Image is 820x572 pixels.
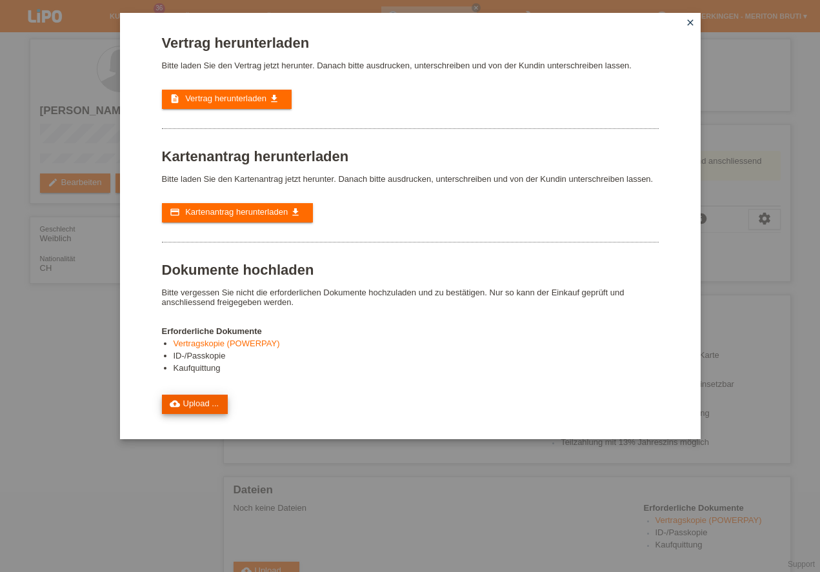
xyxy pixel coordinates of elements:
a: credit_card Kartenantrag herunterladen get_app [162,203,313,222]
i: get_app [269,94,279,104]
a: Vertragskopie (POWERPAY) [174,339,280,348]
i: cloud_upload [170,399,180,409]
li: ID-/Passkopie [174,351,659,363]
span: Kartenantrag herunterladen [185,207,288,217]
h1: Vertrag herunterladen [162,35,659,51]
a: description Vertrag herunterladen get_app [162,90,292,109]
p: Bitte laden Sie den Vertrag jetzt herunter. Danach bitte ausdrucken, unterschreiben und von der K... [162,61,659,70]
span: Vertrag herunterladen [185,94,266,103]
p: Bitte laden Sie den Kartenantrag jetzt herunter. Danach bitte ausdrucken, unterschreiben und von ... [162,174,659,184]
li: Kaufquittung [174,363,659,375]
h4: Erforderliche Dokumente [162,326,659,336]
i: close [685,17,695,28]
p: Bitte vergessen Sie nicht die erforderlichen Dokumente hochzuladen und zu bestätigen. Nur so kann... [162,288,659,307]
i: get_app [290,207,301,217]
a: close [682,16,699,31]
i: description [170,94,180,104]
h1: Kartenantrag herunterladen [162,148,659,164]
i: credit_card [170,207,180,217]
a: cloud_uploadUpload ... [162,395,228,414]
h1: Dokumente hochladen [162,262,659,278]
